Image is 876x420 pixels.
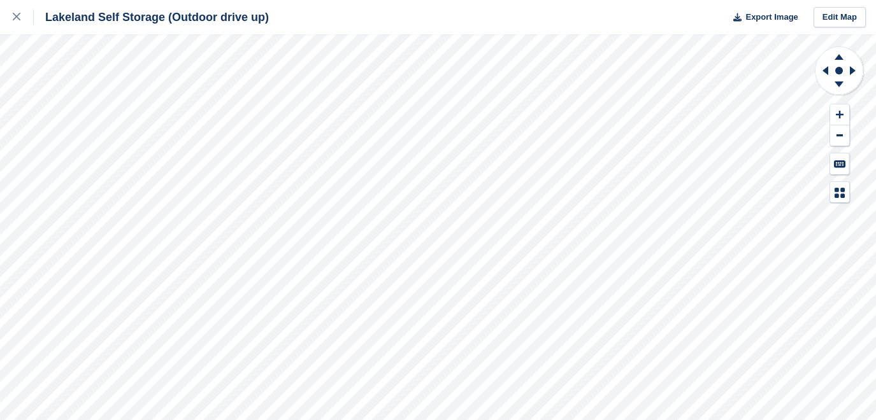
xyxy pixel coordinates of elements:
button: Zoom Out [830,125,849,146]
button: Zoom In [830,104,849,125]
button: Export Image [726,7,798,28]
button: Map Legend [830,182,849,203]
span: Export Image [745,11,798,24]
button: Keyboard Shortcuts [830,153,849,174]
div: Lakeland Self Storage (Outdoor drive up) [34,10,269,25]
a: Edit Map [814,7,866,28]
